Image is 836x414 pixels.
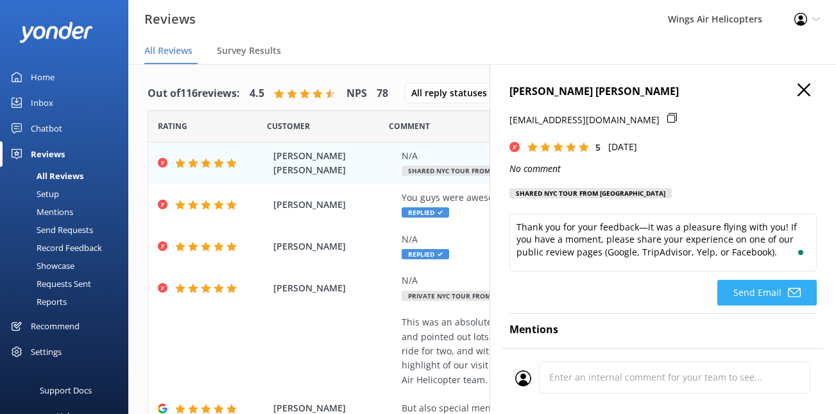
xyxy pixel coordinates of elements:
p: See someone mentioned? Add it to auto-mentions [509,346,817,360]
div: Recommend [31,313,80,339]
div: N/A [402,232,729,246]
a: Requests Sent [8,275,128,293]
span: All reply statuses [411,86,495,100]
div: Home [31,64,55,90]
div: Showcase [8,257,74,275]
div: Settings [31,339,62,365]
button: Close [798,83,810,98]
span: [PERSON_NAME] [273,198,395,212]
span: Question [389,120,430,132]
div: N/A [402,149,729,163]
i: No comment [509,162,561,175]
span: All Reviews [144,44,192,57]
div: Support Docs [40,377,92,403]
div: Record Feedback [8,239,102,257]
div: N/A [402,273,729,288]
a: Mentions [8,203,128,221]
a: Setup [8,185,128,203]
img: user_profile.svg [515,370,531,386]
span: [PERSON_NAME] [PERSON_NAME] [273,149,395,178]
span: Private NYC Tour from [GEOGRAPHIC_DATA] [402,291,565,301]
span: Date [158,120,187,132]
div: Reviews [31,141,65,167]
div: Send Requests [8,221,93,239]
span: Survey Results [217,44,281,57]
span: Shared NYC Tour from [GEOGRAPHIC_DATA] [402,166,564,176]
h4: Out of 116 reviews: [148,85,240,102]
img: yonder-white-logo.png [19,22,93,43]
span: Replied [402,249,449,259]
h4: NPS [346,85,367,102]
a: All Reviews [8,167,128,185]
div: Setup [8,185,59,203]
div: Reports [8,293,67,311]
div: All Reviews [8,167,83,185]
span: [PERSON_NAME] [273,239,395,254]
h4: 4.5 [250,85,264,102]
div: Shared NYC Tour from [GEOGRAPHIC_DATA] [509,188,672,198]
span: Date [267,120,310,132]
h3: Reviews [144,9,196,30]
h4: [PERSON_NAME] [PERSON_NAME] [509,83,817,100]
button: Send Email [717,280,817,306]
div: You guys were awesome!!! Great communication and nice pilots! Thank you [402,191,729,205]
h4: 78 [377,85,388,102]
textarea: To enrich screen reader interactions, please activate Accessibility in Grammarly extension settings [509,214,817,272]
div: Mentions [8,203,73,221]
p: [EMAIL_ADDRESS][DOMAIN_NAME] [509,113,660,127]
a: Reports [8,293,128,311]
span: [PERSON_NAME] [273,281,395,295]
div: Chatbot [31,116,62,141]
a: Record Feedback [8,239,128,257]
span: Replied [402,207,449,218]
div: Inbox [31,90,53,116]
a: Send Requests [8,221,128,239]
a: Showcase [8,257,128,275]
h4: Mentions [509,322,817,338]
span: 5 [595,141,601,153]
div: Requests Sent [8,275,91,293]
p: [DATE] [608,140,637,154]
